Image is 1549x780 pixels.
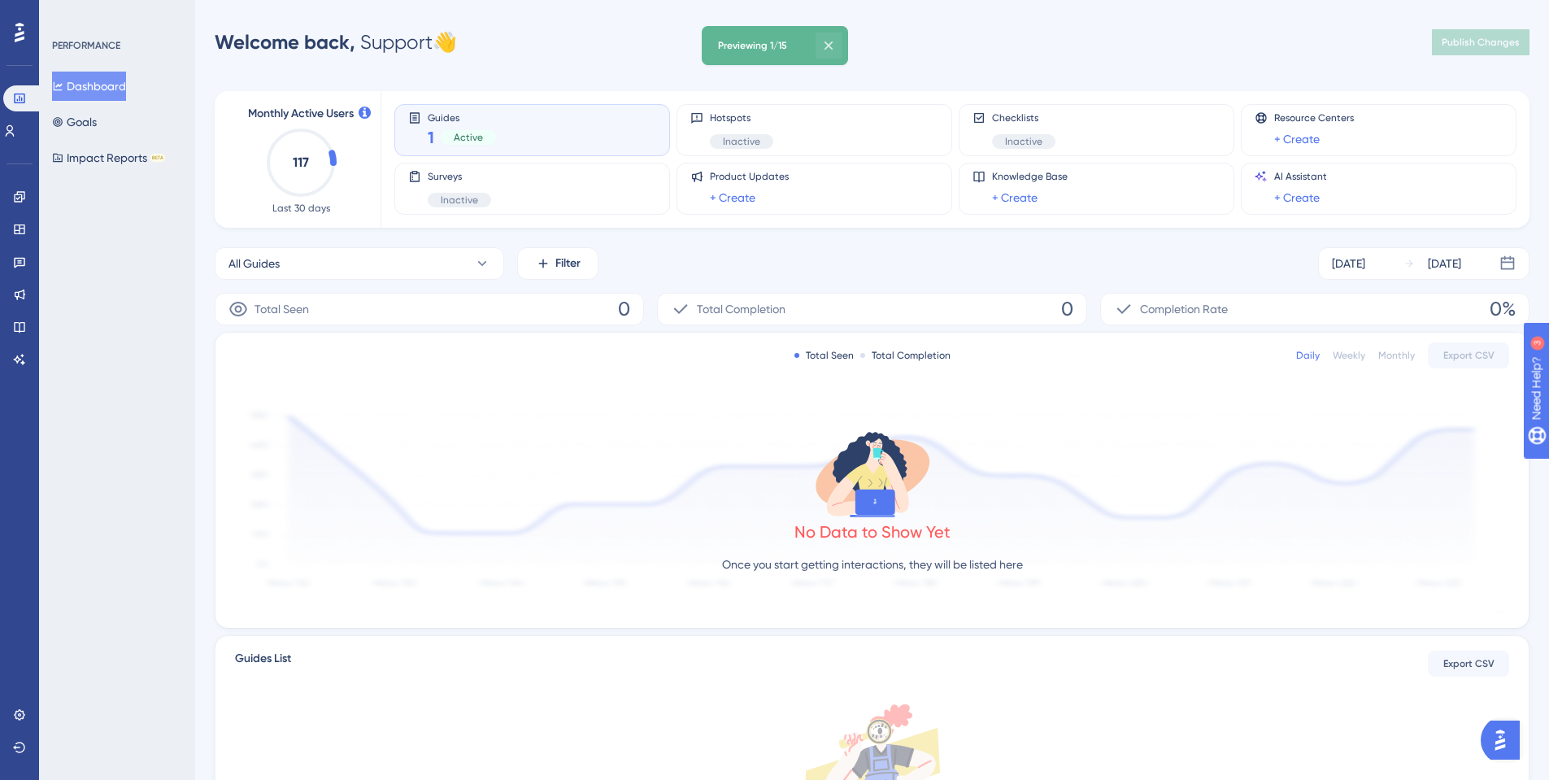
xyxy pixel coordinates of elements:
[38,4,102,24] span: Need Help?
[228,254,280,273] span: All Guides
[860,349,951,362] div: Total Completion
[454,131,483,144] span: Active
[272,202,330,215] span: Last 30 days
[1432,29,1529,55] button: Publish Changes
[293,155,309,170] text: 117
[1443,657,1495,670] span: Export CSV
[113,8,118,21] div: 3
[52,143,165,172] button: Impact ReportsBETA
[517,247,598,280] button: Filter
[1332,254,1365,273] div: [DATE]
[428,126,434,149] span: 1
[255,299,309,319] span: Total Seen
[1442,36,1520,49] span: Publish Changes
[1428,254,1461,273] div: [DATE]
[441,194,478,207] span: Inactive
[428,111,496,123] span: Guides
[1481,716,1529,765] iframe: UserGuiding AI Assistant Launcher
[52,39,120,52] div: PERFORMANCE
[1428,651,1509,677] button: Export CSV
[1490,296,1516,322] span: 0%
[215,247,504,280] button: All Guides
[992,170,1068,183] span: Knowledge Base
[794,521,951,543] div: No Data to Show Yet
[555,254,581,273] span: Filter
[215,30,355,54] span: Welcome back,
[1333,349,1365,362] div: Weekly
[52,107,97,137] button: Goals
[52,72,126,101] button: Dashboard
[1005,135,1042,148] span: Inactive
[428,170,491,183] span: Surveys
[992,111,1055,124] span: Checklists
[1274,188,1320,207] a: + Create
[235,649,291,678] span: Guides List
[697,299,785,319] span: Total Completion
[618,296,630,322] span: 0
[1296,349,1320,362] div: Daily
[1274,111,1354,124] span: Resource Centers
[722,555,1023,574] p: Once you start getting interactions, they will be listed here
[723,135,760,148] span: Inactive
[215,29,457,55] div: Support 👋
[710,188,755,207] a: + Create
[1443,349,1495,362] span: Export CSV
[1140,299,1228,319] span: Completion Rate
[794,349,854,362] div: Total Seen
[248,104,354,124] span: Monthly Active Users
[1274,129,1320,149] a: + Create
[1428,342,1509,368] button: Export CSV
[150,154,165,162] div: BETA
[992,188,1038,207] a: + Create
[1378,349,1415,362] div: Monthly
[1061,296,1073,322] span: 0
[1274,170,1327,183] span: AI Assistant
[710,170,789,183] span: Product Updates
[710,111,773,124] span: Hotspots
[718,39,787,52] div: Previewing 1/15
